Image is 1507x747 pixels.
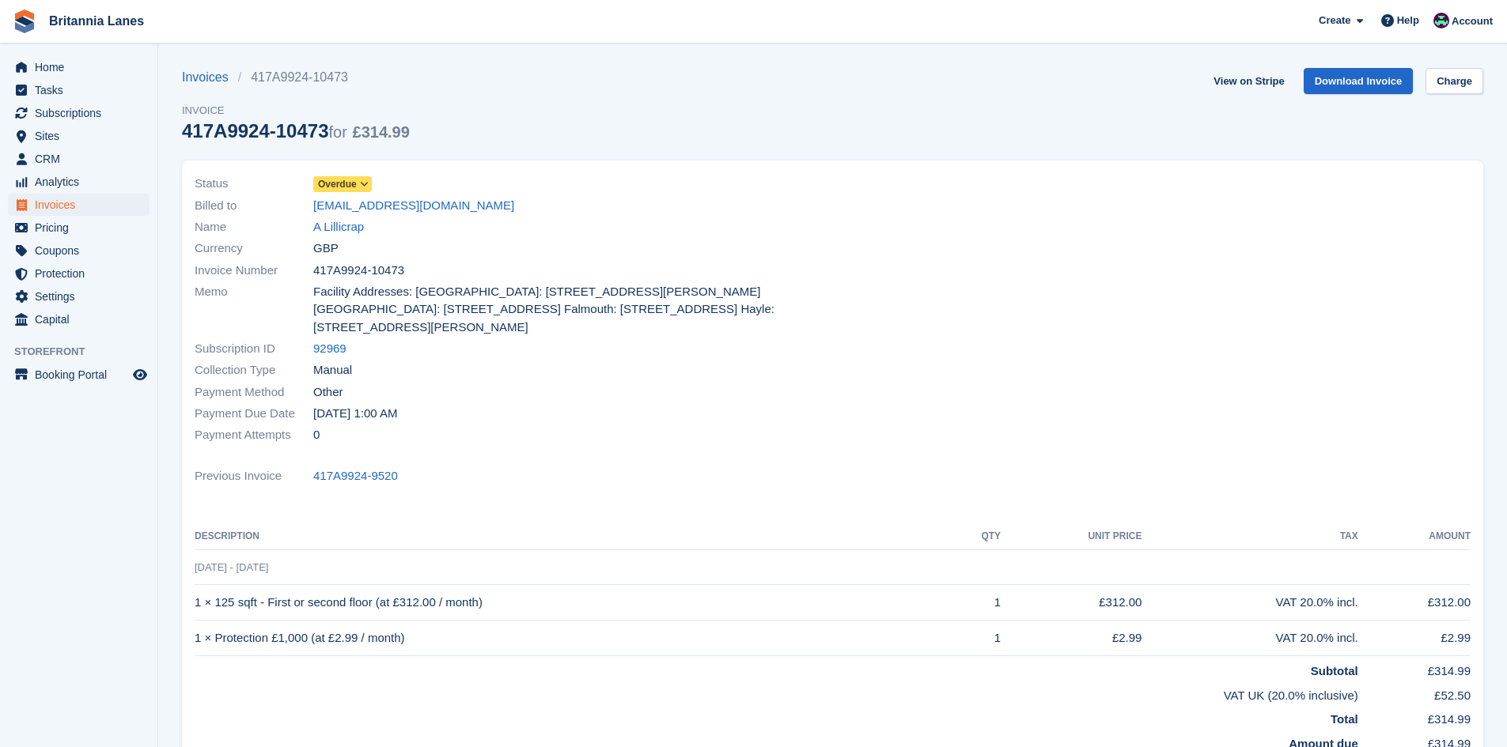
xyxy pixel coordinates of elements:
[1304,68,1414,94] a: Download Invoice
[1319,13,1350,28] span: Create
[1358,585,1471,621] td: £312.00
[313,197,514,215] a: [EMAIL_ADDRESS][DOMAIN_NAME]
[1311,664,1358,677] strong: Subtotal
[195,561,268,573] span: [DATE] - [DATE]
[8,262,150,285] a: menu
[43,8,150,34] a: Britannia Lanes
[8,79,150,101] a: menu
[195,175,313,193] span: Status
[195,524,949,549] th: Description
[35,285,130,307] span: Settings
[35,56,130,78] span: Home
[35,217,130,239] span: Pricing
[182,103,410,119] span: Invoice
[35,364,130,386] span: Booking Portal
[8,285,150,307] a: menu
[313,240,339,258] span: GBP
[1358,704,1471,729] td: £314.99
[1207,68,1290,94] a: View on Stripe
[8,364,150,386] a: menu
[313,283,824,337] span: Facility Addresses: [GEOGRAPHIC_DATA]: [STREET_ADDRESS][PERSON_NAME] [GEOGRAPHIC_DATA]: [STREET_A...
[949,524,1001,549] th: QTY
[35,171,130,193] span: Analytics
[8,102,150,124] a: menu
[195,467,313,485] span: Previous Invoice
[1001,585,1142,621] td: £312.00
[313,426,320,444] span: 0
[195,340,313,358] span: Subscription ID
[182,120,410,141] div: 417A9924-10473
[195,426,313,444] span: Payment Attempts
[182,68,238,87] a: Invoices
[353,123,410,141] span: £314.99
[195,283,313,337] span: Memo
[8,217,150,239] a: menu
[1142,594,1357,612] div: VAT 20.0% incl.
[313,405,397,423] time: 2025-08-02 00:00:00 UTC
[949,585,1001,621] td: 1
[35,240,130,262] span: Coupons
[35,194,130,216] span: Invoices
[8,125,150,147] a: menu
[195,361,313,379] span: Collection Type
[949,621,1001,656] td: 1
[1001,621,1142,656] td: £2.99
[313,175,372,193] a: Overdue
[35,262,130,285] span: Protection
[195,405,313,423] span: Payment Due Date
[35,125,130,147] span: Sites
[195,585,949,621] td: 1 × 125 sqft - First or second floor (at £312.00 / month)
[8,240,150,262] a: menu
[195,240,313,258] span: Currency
[195,681,1358,705] td: VAT UK (20.0% inclusive)
[1426,68,1483,94] a: Charge
[8,56,150,78] a: menu
[131,365,150,384] a: Preview store
[182,68,410,87] nav: breadcrumbs
[195,383,313,402] span: Payment Method
[313,383,343,402] span: Other
[195,621,949,656] td: 1 × Protection £1,000 (at £2.99 / month)
[313,361,352,379] span: Manual
[1142,524,1357,549] th: Tax
[1331,712,1358,726] strong: Total
[13,9,36,33] img: stora-icon-8386f47178a22dfd0bd8f6a31ec36ba5ce8667c1dd55bd0f319d3a0aa187defe.svg
[318,177,357,191] span: Overdue
[195,218,313,236] span: Name
[1142,629,1357,647] div: VAT 20.0% incl.
[8,171,150,193] a: menu
[329,123,347,141] span: for
[1001,524,1142,549] th: Unit Price
[313,340,346,358] a: 92969
[35,79,130,101] span: Tasks
[1358,621,1471,656] td: £2.99
[35,148,130,170] span: CRM
[1397,13,1419,28] span: Help
[1452,13,1493,29] span: Account
[8,194,150,216] a: menu
[195,197,313,215] span: Billed to
[1358,524,1471,549] th: Amount
[14,344,157,360] span: Storefront
[313,467,398,485] a: 417A9924-9520
[313,262,404,280] span: 417A9924-10473
[35,308,130,330] span: Capital
[1358,681,1471,705] td: £52.50
[8,148,150,170] a: menu
[8,308,150,330] a: menu
[1433,13,1449,28] img: Kirsty Miles
[313,218,364,236] a: A Lillicrap
[195,262,313,280] span: Invoice Number
[1358,656,1471,681] td: £314.99
[35,102,130,124] span: Subscriptions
